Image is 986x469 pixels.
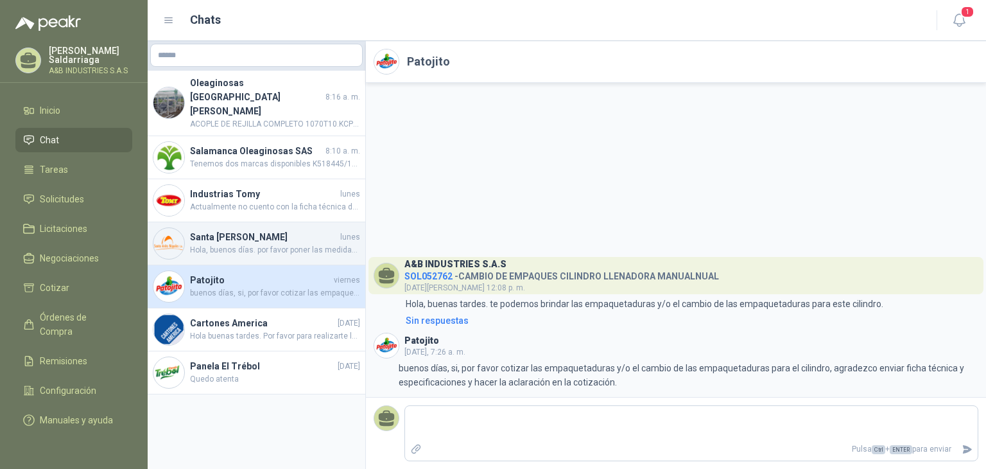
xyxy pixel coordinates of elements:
[40,163,68,177] span: Tareas
[338,360,360,373] span: [DATE]
[340,231,360,243] span: lunes
[49,46,132,64] p: [PERSON_NAME] Saldarriaga
[148,136,365,179] a: Company LogoSalamanca Oleaginosas SAS8:10 a. m.Tenemos dos marcas disponibles K518445/10.KOYO $27...
[406,297,883,311] p: Hola, buenas tardes. te podemos brindar las empaquetaduras y/o el cambio de las empaquetaduras pa...
[15,378,132,403] a: Configuración
[15,276,132,300] a: Cotizar
[404,337,439,344] h3: Patojito
[947,9,971,32] button: 1
[406,314,469,328] div: Sin respuestas
[404,283,525,292] span: [DATE][PERSON_NAME] 12:08 p. m.
[374,49,399,74] img: Company Logo
[153,271,184,302] img: Company Logo
[399,361,978,389] p: buenos días, si, por favor cotizar las empaquetaduras y/o el cambio de las empaquetaduras para el...
[40,251,99,265] span: Negociaciones
[190,330,360,342] span: Hola buenas tardes. Por favor para realizarte la cotización. Necesitan la manguera para agua aire...
[334,274,360,287] span: viernes
[190,187,338,201] h4: Industrias Tomy
[890,445,912,454] span: ENTER
[190,230,338,244] h4: Santa [PERSON_NAME]
[148,308,365,351] a: Company LogoCartones America[DATE]Hola buenas tardes. Por favor para realizarte la cotización. Ne...
[40,222,87,236] span: Licitaciones
[190,118,360,130] span: ACOPLE DE REJILLA COMPLETO 1070T10.KCP $1.952.257+IVA
[153,314,184,345] img: Company Logo
[374,333,399,358] img: Company Logo
[190,11,221,29] h1: Chats
[404,271,453,281] span: SOL052762
[40,310,120,339] span: Órdenes de Compra
[190,158,360,170] span: Tenemos dos marcas disponibles K518445/10.KOYO $279.926 + IVA K518445/10.TIMKEN $453.613 + IVA
[325,91,360,103] span: 8:16 a. m.
[15,305,132,344] a: Órdenes de Compra
[190,316,335,330] h4: Cartones America
[190,201,360,213] span: Actualmente no cuento con la ficha técnica del retenedor solicitada. Agradezco su comprensión y q...
[148,222,365,265] a: Company LogoSanta [PERSON_NAME]lunesHola, buenos días. por favor poner las medidas exactas o el n...
[872,445,885,454] span: Ctrl
[40,413,113,427] span: Manuales y ayuda
[15,246,132,270] a: Negociaciones
[153,87,184,118] img: Company Logo
[148,265,365,308] a: Company LogoPatojitoviernesbuenos días, si, por favor cotizar las empaquetaduras y/o el cambio de...
[153,142,184,173] img: Company Logo
[40,384,96,398] span: Configuración
[338,317,360,330] span: [DATE]
[190,373,360,385] span: Quedo atenta
[404,268,719,280] h4: - CAMBIO DE EMPAQUES CILINDRO LLENADORA MANUALNUAL
[403,314,978,328] a: Sin respuestas
[15,15,81,31] img: Logo peakr
[325,145,360,157] span: 8:10 a. m.
[15,349,132,373] a: Remisiones
[956,438,978,461] button: Enviar
[40,103,60,118] span: Inicio
[190,76,323,118] h4: Oleaginosas [GEOGRAPHIC_DATA][PERSON_NAME]
[148,179,365,222] a: Company LogoIndustrias TomylunesActualmente no cuento con la ficha técnica del retenedor solicita...
[15,98,132,123] a: Inicio
[148,351,365,394] a: Company LogoPanela El Trébol[DATE]Quedo atenta
[40,133,59,147] span: Chat
[15,128,132,152] a: Chat
[190,359,335,373] h4: Panela El Trébol
[407,53,450,71] h2: Patojito
[15,217,132,241] a: Licitaciones
[148,71,365,136] a: Company LogoOleaginosas [GEOGRAPHIC_DATA][PERSON_NAME]8:16 a. m.ACOPLE DE REJILLA COMPLETO 1070T1...
[960,6,974,18] span: 1
[190,244,360,256] span: Hola, buenos días. por favor poner las medidas exactas o el numero de referencia para poder reali...
[49,67,132,75] p: A&B INDUSTRIES S.A.S
[190,287,360,299] span: buenos días, si, por favor cotizar las empaquetaduras y/o el cambio de las empaquetaduras para el...
[15,187,132,211] a: Solicitudes
[40,192,84,206] span: Solicitudes
[40,354,87,368] span: Remisiones
[340,188,360,200] span: lunes
[404,261,506,268] h3: A&B INDUSTRIES S.A.S
[190,144,323,158] h4: Salamanca Oleaginosas SAS
[15,408,132,432] a: Manuales y ayuda
[40,281,69,295] span: Cotizar
[15,157,132,182] a: Tareas
[153,228,184,259] img: Company Logo
[153,357,184,388] img: Company Logo
[405,438,427,461] label: Adjuntar archivos
[427,438,957,461] p: Pulsa + para enviar
[190,273,331,287] h4: Patojito
[153,185,184,216] img: Company Logo
[404,348,465,357] span: [DATE], 7:26 a. m.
